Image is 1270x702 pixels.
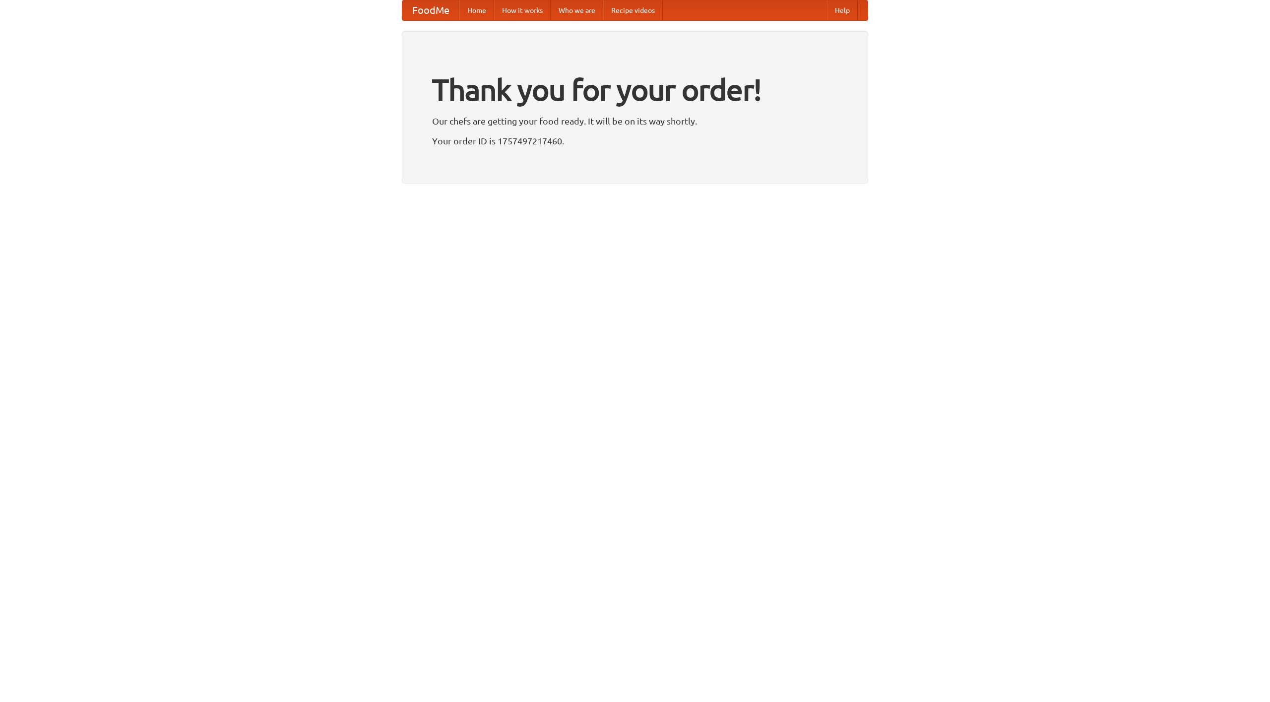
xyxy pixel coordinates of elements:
p: Our chefs are getting your food ready. It will be on its way shortly. [432,114,838,128]
a: FoodMe [402,0,459,20]
a: Recipe videos [603,0,663,20]
a: How it works [494,0,551,20]
a: Help [827,0,858,20]
p: Your order ID is 1757497217460. [432,133,838,148]
a: Who we are [551,0,603,20]
a: Home [459,0,494,20]
h1: Thank you for your order! [432,66,838,114]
